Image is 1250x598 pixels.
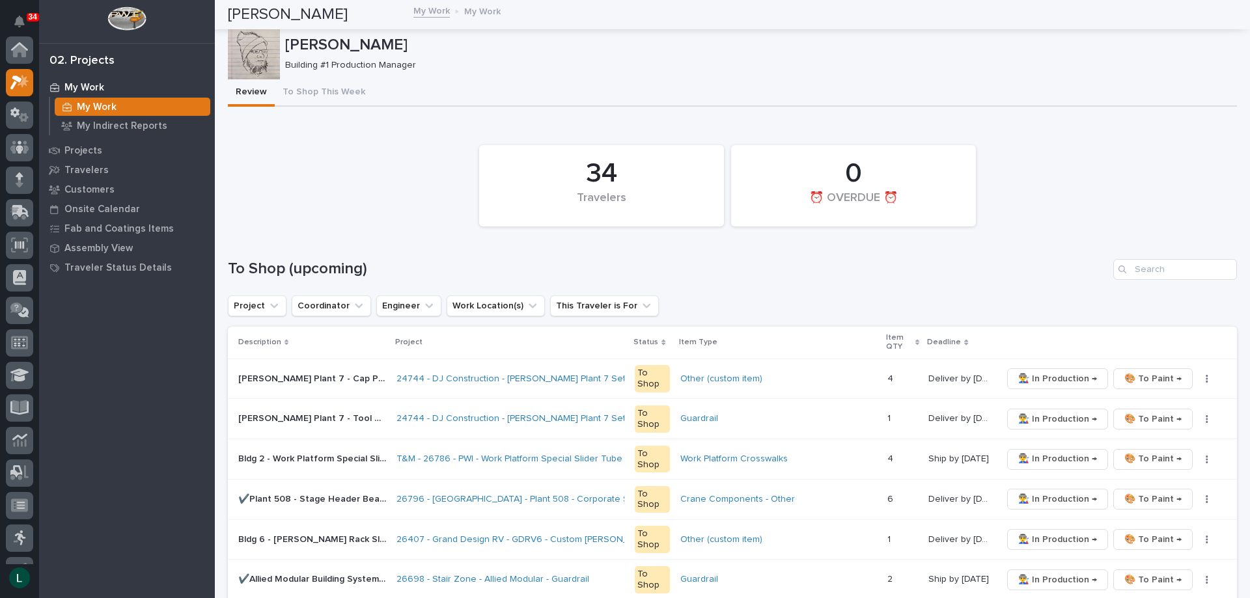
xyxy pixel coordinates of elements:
div: To Shop [635,365,669,392]
h1: To Shop (upcoming) [228,260,1108,279]
span: 👨‍🏭 In Production → [1018,371,1097,387]
p: 6 [887,491,896,505]
button: 🎨 To Paint → [1113,489,1193,510]
button: 🎨 To Paint → [1113,409,1193,429]
p: [PERSON_NAME] [285,36,1232,55]
div: To Shop [635,526,669,553]
p: 4 [887,371,896,385]
div: To Shop [635,446,669,473]
img: Workspace Logo [107,7,146,31]
a: 24744 - DJ Construction - [PERSON_NAME] Plant 7 Setup [396,374,636,385]
span: 🎨 To Paint → [1124,572,1182,588]
p: Deliver by 8/21/25 [928,371,994,385]
a: My Work [39,77,215,97]
p: Brinkley Plant 7 - Cap Plate and Gate Cover [238,371,389,385]
button: To Shop This Week [275,79,373,107]
tr: [PERSON_NAME] Plant 7 - Tool Crib AC Guard[PERSON_NAME] Plant 7 - Tool Crib AC Guard 24744 - DJ C... [228,399,1237,439]
span: 🎨 To Paint → [1124,451,1182,467]
span: 🎨 To Paint → [1124,411,1182,427]
div: To Shop [635,566,669,593]
p: My Work [77,102,117,113]
span: 👨‍🏭 In Production → [1018,532,1097,547]
p: My Work [464,3,501,18]
button: 🎨 To Paint → [1113,529,1193,550]
p: Customers [64,184,115,196]
tr: Bldg 6 - [PERSON_NAME] Rack Slide Out Floors RevisedBldg 6 - [PERSON_NAME] Rack Slide Out Floors ... [228,519,1237,560]
p: 4 [887,451,896,465]
p: ✔️Allied Modular Building Systems - Guardrail 1 [238,571,389,585]
button: 👨‍🏭 In Production → [1007,529,1108,550]
a: Other (custom item) [680,534,762,545]
button: Work Location(s) [447,295,545,316]
p: Deadline [927,335,961,349]
div: ⏰ OVERDUE ⏰ [753,191,954,219]
a: 26407 - Grand Design RV - GDRV6 - Custom [PERSON_NAME] Rack (Slide Out Rolls) [396,534,747,545]
p: Projects [64,145,102,157]
div: 02. Projects [49,54,115,68]
button: Engineer [376,295,441,316]
p: Bldg 6 - Lino Rack Slide Out Floors Revised [238,532,389,545]
p: Item Type [679,335,717,349]
button: 👨‍🏭 In Production → [1007,449,1108,470]
a: Customers [39,180,215,199]
tr: ✔️Plant 508 - Stage Header Beams✔️Plant 508 - Stage Header Beams 26796 - [GEOGRAPHIC_DATA] - Plan... [228,479,1237,519]
p: Item QTY [886,331,913,355]
button: 👨‍🏭 In Production → [1007,569,1108,590]
p: Traveler Status Details [64,262,172,274]
a: Guardrail [680,574,718,585]
a: Onsite Calendar [39,199,215,219]
a: Assembly View [39,238,215,258]
p: 1 [887,411,893,424]
tr: [PERSON_NAME] Plant 7 - Cap Plate and Gate Cover[PERSON_NAME] Plant 7 - Cap Plate and Gate Cover ... [228,359,1237,399]
button: Project [228,295,286,316]
p: Building #1 Production Manager [285,60,1227,71]
button: users-avatar [6,564,33,591]
button: This Traveler is For [550,295,659,316]
p: 2 [887,571,895,585]
a: 24744 - DJ Construction - [PERSON_NAME] Plant 7 Setup [396,413,636,424]
a: My Work [413,3,450,18]
a: Guardrail [680,413,718,424]
span: 🎨 To Paint → [1124,371,1182,387]
div: To Shop [635,405,669,433]
div: 34 [501,157,702,190]
p: Status [633,335,658,349]
div: 0 [753,157,954,190]
span: 👨‍🏭 In Production → [1018,491,1097,507]
button: 🎨 To Paint → [1113,368,1193,389]
div: Notifications34 [16,16,33,36]
p: My Work [64,82,104,94]
a: T&M - 26786 - PWI - Work Platform Special Slider Tube (See [PERSON_NAME] 6 - 23821 - it is 8' 8" ... [396,454,827,465]
p: ✔️Plant 508 - Stage Header Beams [238,491,389,505]
button: 👨‍🏭 In Production → [1007,368,1108,389]
tr: Bldg 2 - Work Platform Special Slider Tube (See [PERSON_NAME] 6 - 23821 - it is 8' 8" Long)Bldg 2... [228,439,1237,480]
a: Crane Components - Other [680,494,795,505]
div: Travelers [501,191,702,219]
button: 🎨 To Paint → [1113,449,1193,470]
button: 👨‍🏭 In Production → [1007,409,1108,429]
button: Coordinator [292,295,371,316]
a: Travelers [39,160,215,180]
button: Notifications [6,8,33,35]
a: Fab and Coatings Items [39,219,215,238]
span: 🎨 To Paint → [1124,491,1182,507]
p: 34 [29,12,37,21]
span: 👨‍🏭 In Production → [1018,572,1097,588]
button: Review [228,79,275,107]
p: My Indirect Reports [77,120,167,132]
a: Other (custom item) [680,374,762,385]
span: 🎨 To Paint → [1124,532,1182,547]
p: Ship by [DATE] [928,451,992,465]
p: [PERSON_NAME] Plant 7 - Tool Crib AC Guard [238,411,389,424]
p: Deliver by 8/21/25 [928,411,994,424]
input: Search [1113,259,1237,280]
span: 👨‍🏭 In Production → [1018,451,1097,467]
a: My Work [50,98,215,116]
a: 26698 - Stair Zone - Allied Modular - Guardrail [396,574,589,585]
p: Deliver by 8/25/25 [928,491,994,505]
a: Traveler Status Details [39,258,215,277]
p: Travelers [64,165,109,176]
button: 👨‍🏭 In Production → [1007,489,1108,510]
span: 👨‍🏭 In Production → [1018,411,1097,427]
